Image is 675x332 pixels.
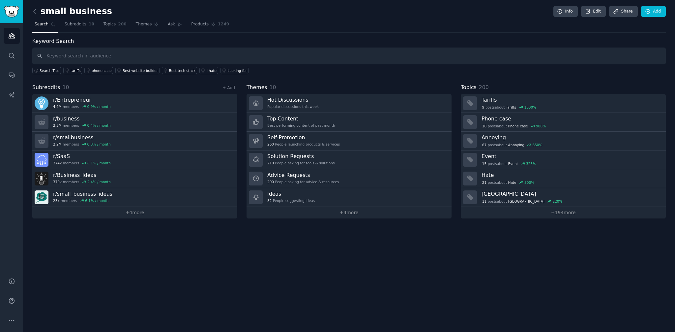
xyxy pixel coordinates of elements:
a: [GEOGRAPHIC_DATA]11postsabout[GEOGRAPHIC_DATA]220% [461,188,666,207]
div: 325 % [526,161,536,166]
a: +4more [32,207,237,218]
span: 67 [482,143,486,147]
span: 23k [53,198,59,203]
span: 1249 [218,21,229,27]
span: [GEOGRAPHIC_DATA] [508,199,544,204]
a: Looking for [220,67,249,74]
span: 10 [63,84,69,90]
h2: small business [32,6,112,17]
div: members [53,161,111,165]
h3: Event [482,153,661,160]
h3: Hot Discussions [267,96,319,103]
a: Topics200 [101,19,129,33]
div: 0.9 % / month [87,104,111,109]
div: People launching products & services [267,142,340,147]
span: 260 [267,142,274,147]
span: 15 [482,161,486,166]
div: members [53,180,111,184]
span: 21 [482,180,486,185]
a: Hate21postsaboutHate300% [461,169,666,188]
a: Solution Requests210People asking for tools & solutions [247,150,452,169]
span: 9 [482,105,484,110]
a: Tariffs9postsaboutTariffs1000% [461,94,666,113]
span: 200 [267,180,274,184]
div: 300 % [524,180,534,185]
span: 10 [482,124,486,128]
img: SaaS [35,153,48,167]
a: Best tech stack [162,67,197,74]
div: post s about [482,180,535,185]
img: Entrepreneur [35,96,48,110]
span: 2.5M [53,123,62,128]
a: Annoying67postsaboutAnnoying650% [461,132,666,150]
a: phone case [84,67,113,74]
div: People suggesting ideas [267,198,315,203]
a: I hate [199,67,218,74]
a: +194more [461,207,666,218]
a: r/business2.5Mmembers0.4% / month [32,113,237,132]
h3: r/ Business_Ideas [53,172,111,179]
a: Ask [165,19,184,33]
h3: r/ Entrepreneur [53,96,111,103]
span: 4.9M [53,104,62,109]
div: Best website builder [123,68,158,73]
span: Topics [103,21,116,27]
button: Search Tips [32,67,61,74]
a: Products1249 [189,19,231,33]
div: 0.8 % / month [87,142,111,147]
div: 900 % [536,124,546,128]
div: 6.1 % / month [85,198,108,203]
h3: Advice Requests [267,172,339,179]
span: Ask [168,21,175,27]
span: 2.2M [53,142,62,147]
span: 82 [267,198,272,203]
h3: Annoying [482,134,661,141]
img: Business_Ideas [35,172,48,185]
div: post s about [482,104,537,110]
div: post s about [482,198,563,204]
div: Best tech stack [169,68,196,73]
h3: r/ smallbusiness [53,134,111,141]
div: post s about [482,123,546,129]
a: r/small_business_ideas23kmembers6.1% / month [32,188,237,207]
div: People asking for tools & solutions [267,161,335,165]
a: Share [609,6,637,17]
a: tariffs [63,67,82,74]
img: GummySearch logo [4,6,19,17]
a: Subreddits10 [62,19,97,33]
div: 0.4 % / month [87,123,111,128]
span: Tariffs [506,105,516,110]
a: r/SaaS374kmembers8.1% / month [32,150,237,169]
a: r/Entrepreneur4.9Mmembers0.9% / month [32,94,237,113]
h3: Phone case [482,115,661,122]
span: Search [35,21,48,27]
a: + Add [222,85,235,90]
div: 1000 % [524,105,536,110]
span: Hate [508,180,516,185]
a: Advice Requests200People asking for advice & resources [247,169,452,188]
div: tariffs [71,68,81,73]
span: Event [508,161,518,166]
h3: r/ business [53,115,111,122]
span: 10 [89,21,94,27]
a: Best website builder [115,67,160,74]
div: Popular discussions this week [267,104,319,109]
span: 210 [267,161,274,165]
a: Edit [581,6,606,17]
h3: r/ small_business_ideas [53,190,112,197]
h3: Top Content [267,115,335,122]
div: members [53,142,111,147]
img: small_business_ideas [35,190,48,204]
a: Top ContentBest-performing content of past month [247,113,452,132]
div: I hate [207,68,217,73]
span: 200 [479,84,489,90]
div: People asking for advice & resources [267,180,339,184]
div: Looking for [228,68,247,73]
span: 370k [53,180,62,184]
h3: Self-Promotion [267,134,340,141]
span: 11 [482,199,486,204]
a: Add [641,6,666,17]
span: 200 [118,21,127,27]
h3: Tariffs [482,96,661,103]
div: members [53,198,112,203]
